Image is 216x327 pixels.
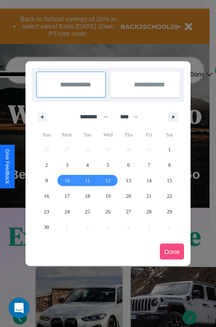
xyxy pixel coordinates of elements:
[98,128,118,142] span: Wed
[159,142,180,157] button: 1
[139,128,159,142] span: Fri
[168,142,171,157] span: 1
[167,173,172,188] span: 15
[126,173,131,188] span: 13
[168,157,171,173] span: 8
[98,188,118,204] button: 19
[98,173,118,188] button: 12
[160,244,184,260] button: Done
[44,219,49,235] span: 30
[44,204,49,219] span: 23
[146,188,152,204] span: 21
[105,188,111,204] span: 19
[105,173,111,188] span: 12
[57,204,77,219] button: 24
[36,157,57,173] button: 2
[159,204,180,219] button: 29
[77,188,98,204] button: 18
[36,188,57,204] button: 16
[118,188,139,204] button: 20
[167,188,172,204] span: 22
[36,219,57,235] button: 30
[86,157,89,173] span: 4
[98,204,118,219] button: 26
[36,204,57,219] button: 23
[139,204,159,219] button: 28
[85,173,90,188] span: 11
[127,157,130,173] span: 6
[57,173,77,188] button: 10
[98,157,118,173] button: 5
[139,157,159,173] button: 7
[118,204,139,219] button: 27
[57,188,77,204] button: 17
[159,188,180,204] button: 22
[159,173,180,188] button: 15
[146,173,152,188] span: 14
[64,188,70,204] span: 17
[107,157,109,173] span: 5
[57,128,77,142] span: Mon
[139,188,159,204] button: 21
[44,188,49,204] span: 16
[4,149,10,184] div: Give Feedback
[85,188,90,204] span: 18
[77,204,98,219] button: 25
[77,128,98,142] span: Tue
[139,173,159,188] button: 14
[118,128,139,142] span: Thu
[159,157,180,173] button: 8
[159,128,180,142] span: Sat
[146,204,152,219] span: 28
[45,157,48,173] span: 2
[148,157,150,173] span: 7
[36,173,57,188] button: 9
[77,173,98,188] button: 11
[85,204,90,219] span: 25
[57,157,77,173] button: 3
[126,204,131,219] span: 27
[105,204,111,219] span: 26
[118,173,139,188] button: 13
[118,157,139,173] button: 6
[126,188,131,204] span: 20
[77,157,98,173] button: 4
[9,298,29,318] iframe: Intercom live chat
[167,204,172,219] span: 29
[64,204,70,219] span: 24
[36,128,57,142] span: Sun
[45,173,48,188] span: 9
[66,157,68,173] span: 3
[64,173,70,188] span: 10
